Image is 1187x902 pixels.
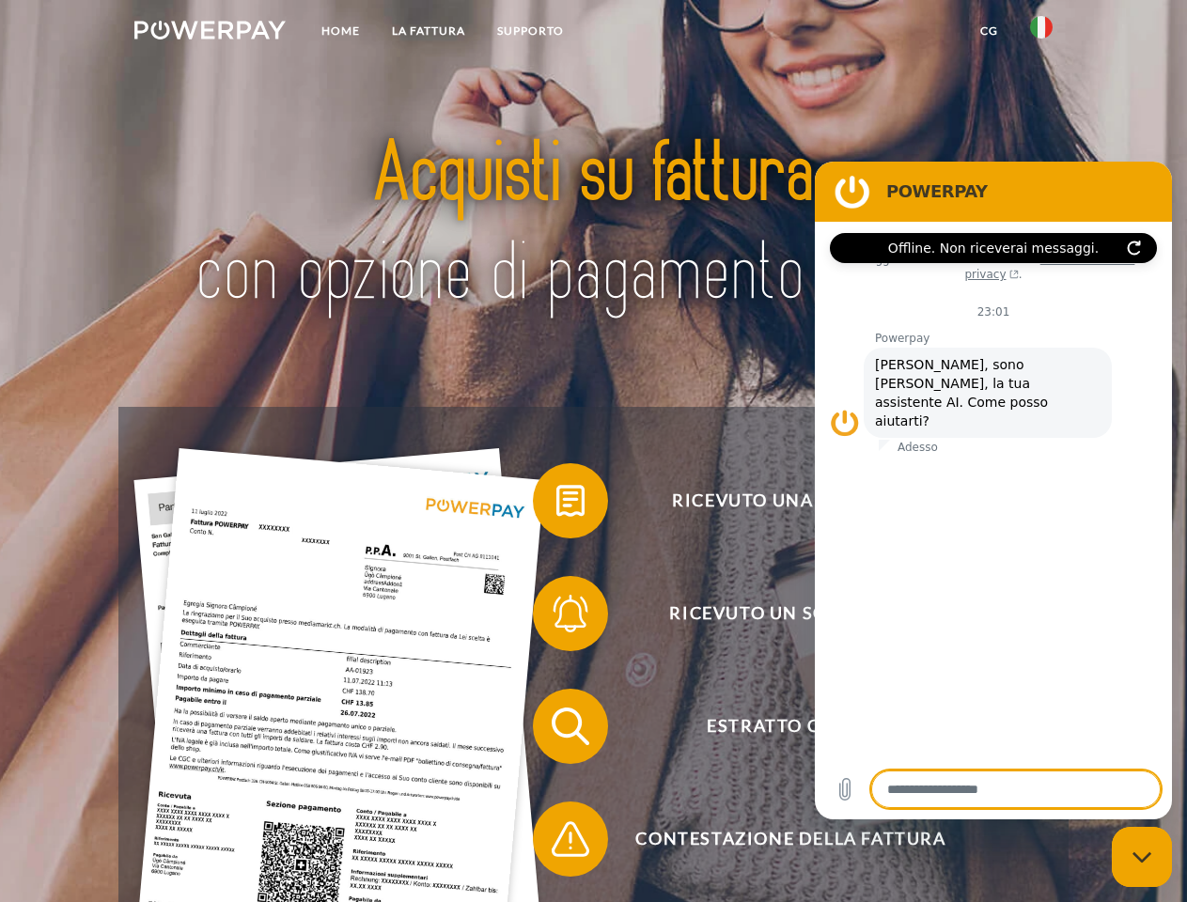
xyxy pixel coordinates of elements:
[180,90,1007,360] img: title-powerpay_it.svg
[134,21,286,39] img: logo-powerpay-white.svg
[533,463,1022,538] button: Ricevuto una fattura?
[305,14,376,48] a: Home
[533,801,1022,877] button: Contestazione della fattura
[1030,16,1053,39] img: it
[547,590,594,637] img: qb_bell.svg
[376,14,481,48] a: LA FATTURA
[533,689,1022,764] button: Estratto conto
[560,576,1021,651] span: Ricevuto un sollecito?
[964,14,1014,48] a: CG
[560,463,1021,538] span: Ricevuto una fattura?
[547,703,594,750] img: qb_search.svg
[481,14,580,48] a: Supporto
[815,162,1172,819] iframe: Finestra di messaggistica
[547,816,594,863] img: qb_warning.svg
[560,801,1021,877] span: Contestazione della fattura
[533,576,1022,651] button: Ricevuto un sollecito?
[560,689,1021,764] span: Estratto conto
[547,477,594,524] img: qb_bill.svg
[1112,827,1172,887] iframe: Pulsante per aprire la finestra di messaggistica, conversazione in corso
